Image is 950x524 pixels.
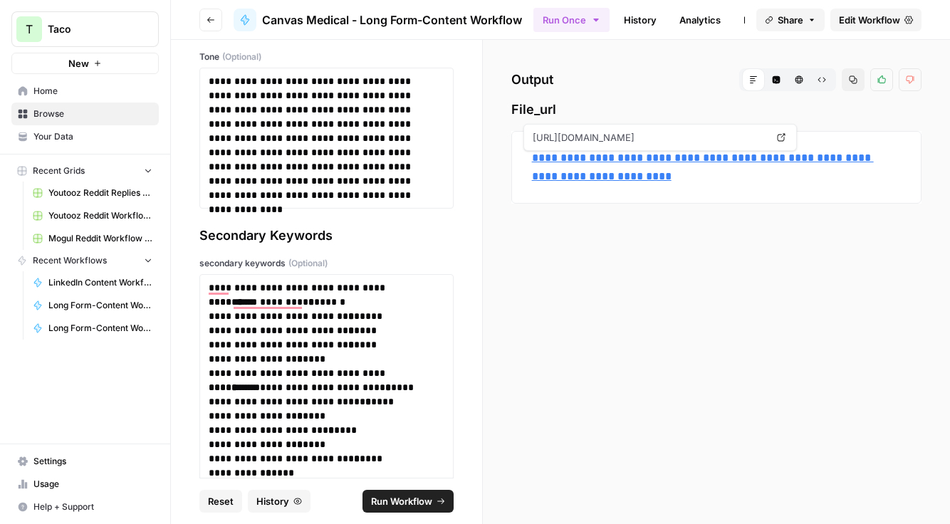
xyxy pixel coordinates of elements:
span: Help + Support [33,501,152,513]
span: New [68,56,89,70]
span: Taco [48,22,134,36]
a: Home [11,80,159,103]
button: Reset [199,490,242,513]
span: Your Data [33,130,152,143]
span: (Optional) [222,51,261,63]
button: Help + Support [11,496,159,518]
span: (Optional) [288,257,328,270]
a: Canvas Medical - Long Form-Content Workflow [234,9,522,31]
a: Youtooz Reddit Workflow Grid [26,204,159,227]
span: Long Form-Content Workflow - All Clients (New) [48,322,152,335]
span: Long Form-Content Workflow - AI Clients (New) [48,299,152,312]
a: Mogul Reddit Workflow Grid (1) [26,227,159,250]
span: LinkedIn Content Workflow [48,276,152,289]
div: Secondary Keywords [199,226,454,246]
button: History [248,490,310,513]
a: Long Form-Content Workflow - AI Clients (New) [26,294,159,317]
a: Long Form-Content Workflow - All Clients (New) [26,317,159,340]
label: Tone [199,51,454,63]
a: LinkedIn Content Workflow [26,271,159,294]
span: Run Workflow [371,494,432,508]
a: Edit Workflow [830,9,922,31]
a: Usage [11,473,159,496]
span: Canvas Medical - Long Form-Content Workflow [262,11,522,28]
label: secondary keywords [199,257,454,270]
span: Browse [33,108,152,120]
a: Integrate [735,9,793,31]
span: Youtooz Reddit Replies Workflow Grid [48,187,152,199]
button: Run Once [533,8,610,32]
span: Share [778,13,803,27]
span: Recent Workflows [33,254,107,267]
span: T [26,21,33,38]
span: Reset [208,494,234,508]
a: Browse [11,103,159,125]
button: Run Workflow [362,490,454,513]
span: [URL][DOMAIN_NAME] [530,125,769,150]
span: Edit Workflow [839,13,900,27]
a: Youtooz Reddit Replies Workflow Grid [26,182,159,204]
span: File_url [511,100,922,120]
button: Recent Workflows [11,250,159,271]
a: History [615,9,665,31]
a: Settings [11,450,159,473]
span: History [256,494,289,508]
span: Usage [33,478,152,491]
button: Recent Grids [11,160,159,182]
h2: Output [511,68,922,91]
span: Recent Grids [33,164,85,177]
a: Analytics [671,9,729,31]
button: Share [756,9,825,31]
button: New [11,53,159,74]
span: Settings [33,455,152,468]
button: Workspace: Taco [11,11,159,47]
span: Youtooz Reddit Workflow Grid [48,209,152,222]
span: Home [33,85,152,98]
a: Your Data [11,125,159,148]
span: Mogul Reddit Workflow Grid (1) [48,232,152,245]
